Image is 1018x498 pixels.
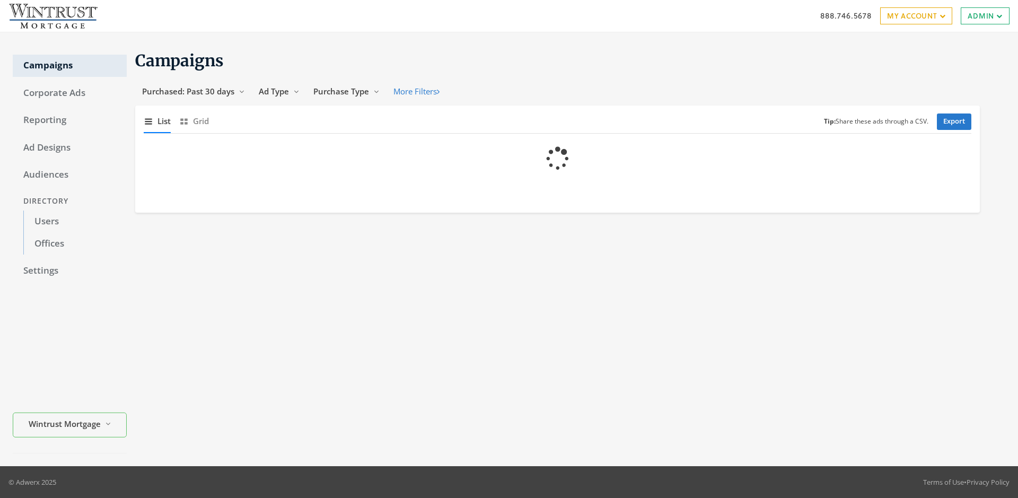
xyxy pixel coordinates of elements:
a: Audiences [13,164,127,186]
span: Campaigns [135,50,224,71]
a: Corporate Ads [13,82,127,104]
button: Grid [179,110,209,133]
div: • [923,477,1010,487]
a: Privacy Policy [967,477,1010,487]
button: List [144,110,171,133]
span: Wintrust Mortgage [29,418,101,430]
b: Tip: [824,117,836,126]
span: Purchased: Past 30 days [142,86,234,97]
a: Ad Designs [13,137,127,159]
button: More Filters [387,82,446,101]
a: 888.746.5678 [820,10,872,21]
a: Campaigns [13,55,127,77]
button: Wintrust Mortgage [13,413,127,438]
a: Users [23,211,127,233]
button: Ad Type [252,82,306,101]
span: Purchase Type [313,86,369,97]
a: My Account [880,7,952,24]
a: Offices [23,233,127,255]
div: Directory [13,191,127,211]
a: Reporting [13,109,127,132]
span: List [157,115,171,127]
small: Share these ads through a CSV. [824,117,928,127]
span: Grid [193,115,209,127]
button: Purchase Type [306,82,387,101]
a: Admin [961,7,1010,24]
span: Ad Type [259,86,289,97]
a: Terms of Use [923,477,964,487]
img: Adwerx [8,3,98,29]
p: © Adwerx 2025 [8,477,56,487]
a: Settings [13,260,127,282]
a: Export [937,113,971,130]
button: Purchased: Past 30 days [135,82,252,101]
